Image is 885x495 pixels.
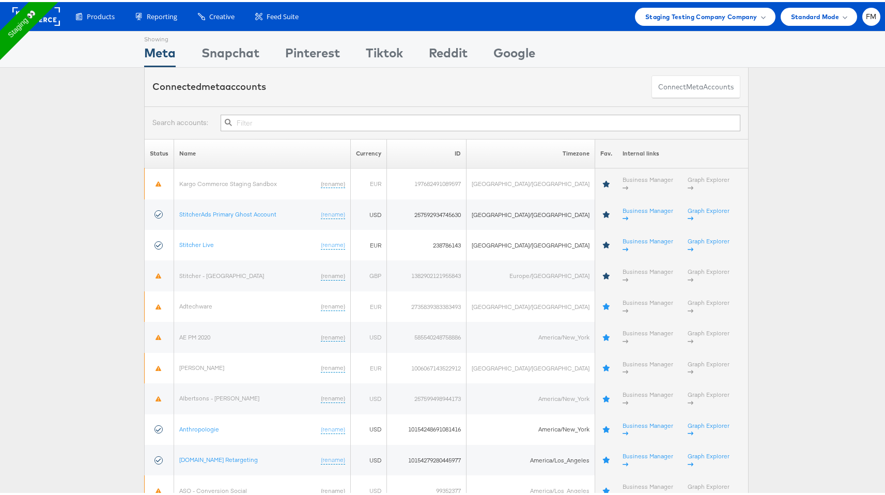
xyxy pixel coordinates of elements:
[387,381,467,412] td: 257599498944173
[387,258,467,289] td: 1382902121955843
[351,258,387,289] td: GBP
[387,166,467,197] td: 197682491089597
[351,137,387,166] th: Currency
[179,485,247,492] a: ASO - Conversion Social
[179,300,212,308] a: Adtechware
[688,389,729,405] a: Graph Explorer
[623,420,673,436] a: Business Manager
[623,235,673,251] a: Business Manager
[351,443,387,473] td: USD
[179,423,219,431] a: Anthropologie
[467,381,595,412] td: America/New_York
[688,327,729,343] a: Graph Explorer
[623,297,673,313] a: Business Manager
[623,174,673,190] a: Business Manager
[179,454,258,461] a: [DOMAIN_NAME] Retargeting
[179,239,214,246] a: Stitcher Live
[179,178,277,185] a: Kargo Commerce Staging Sandbox
[179,208,276,216] a: StitcherAds Primary Ghost Account
[321,392,345,401] a: (rename)
[321,331,345,340] a: (rename)
[467,166,595,197] td: [GEOGRAPHIC_DATA]/[GEOGRAPHIC_DATA]
[623,266,673,282] a: Business Manager
[351,197,387,228] td: USD
[866,11,877,18] span: FM
[321,178,345,187] a: (rename)
[688,266,729,282] a: Graph Explorer
[429,42,468,65] div: Reddit
[321,208,345,217] a: (rename)
[623,327,673,343] a: Business Manager
[201,79,225,90] span: meta
[321,300,345,309] a: (rename)
[87,10,115,20] span: Products
[387,228,467,258] td: 238786143
[321,454,345,462] a: (rename)
[144,29,176,42] div: Showing
[145,137,174,166] th: Status
[351,351,387,381] td: EUR
[179,392,259,400] a: Albertsons - [PERSON_NAME]
[351,289,387,320] td: EUR
[688,235,729,251] a: Graph Explorer
[387,320,467,350] td: 585540248758886
[221,113,740,129] input: Filter
[688,450,729,466] a: Graph Explorer
[351,381,387,412] td: USD
[174,137,351,166] th: Name
[688,358,729,374] a: Graph Explorer
[179,331,210,339] a: AE PM 2020
[209,10,235,20] span: Creative
[791,9,839,20] span: Standard Mode
[467,228,595,258] td: [GEOGRAPHIC_DATA]/[GEOGRAPHIC_DATA]
[467,197,595,228] td: [GEOGRAPHIC_DATA]/[GEOGRAPHIC_DATA]
[387,137,467,166] th: ID
[351,412,387,443] td: USD
[144,42,176,65] div: Meta
[688,297,729,313] a: Graph Explorer
[467,320,595,350] td: America/New_York
[321,270,345,279] a: (rename)
[645,9,757,20] span: Staging Testing Company Company
[467,289,595,320] td: [GEOGRAPHIC_DATA]/[GEOGRAPHIC_DATA]
[686,80,703,90] span: meta
[467,443,595,473] td: America/Los_Angeles
[467,351,595,381] td: [GEOGRAPHIC_DATA]/[GEOGRAPHIC_DATA]
[351,320,387,350] td: USD
[321,239,345,247] a: (rename)
[267,10,299,20] span: Feed Suite
[321,423,345,432] a: (rename)
[351,228,387,258] td: EUR
[152,78,266,91] div: Connected accounts
[201,42,259,65] div: Snapchat
[179,362,224,369] a: [PERSON_NAME]
[623,205,673,221] a: Business Manager
[387,289,467,320] td: 2735839383383493
[366,42,403,65] div: Tiktok
[387,412,467,443] td: 10154248691081416
[651,73,740,97] button: ConnectmetaAccounts
[147,10,177,20] span: Reporting
[467,412,595,443] td: America/New_York
[467,137,595,166] th: Timezone
[351,166,387,197] td: EUR
[321,362,345,370] a: (rename)
[179,270,264,277] a: Stitcher - [GEOGRAPHIC_DATA]
[623,358,673,374] a: Business Manager
[387,443,467,473] td: 10154279280445977
[623,389,673,405] a: Business Manager
[688,174,729,190] a: Graph Explorer
[467,258,595,289] td: Europe/[GEOGRAPHIC_DATA]
[493,42,535,65] div: Google
[688,205,729,221] a: Graph Explorer
[623,450,673,466] a: Business Manager
[688,420,729,436] a: Graph Explorer
[387,197,467,228] td: 257592934745630
[387,351,467,381] td: 1006067143522912
[321,485,345,493] a: (rename)
[285,42,340,65] div: Pinterest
